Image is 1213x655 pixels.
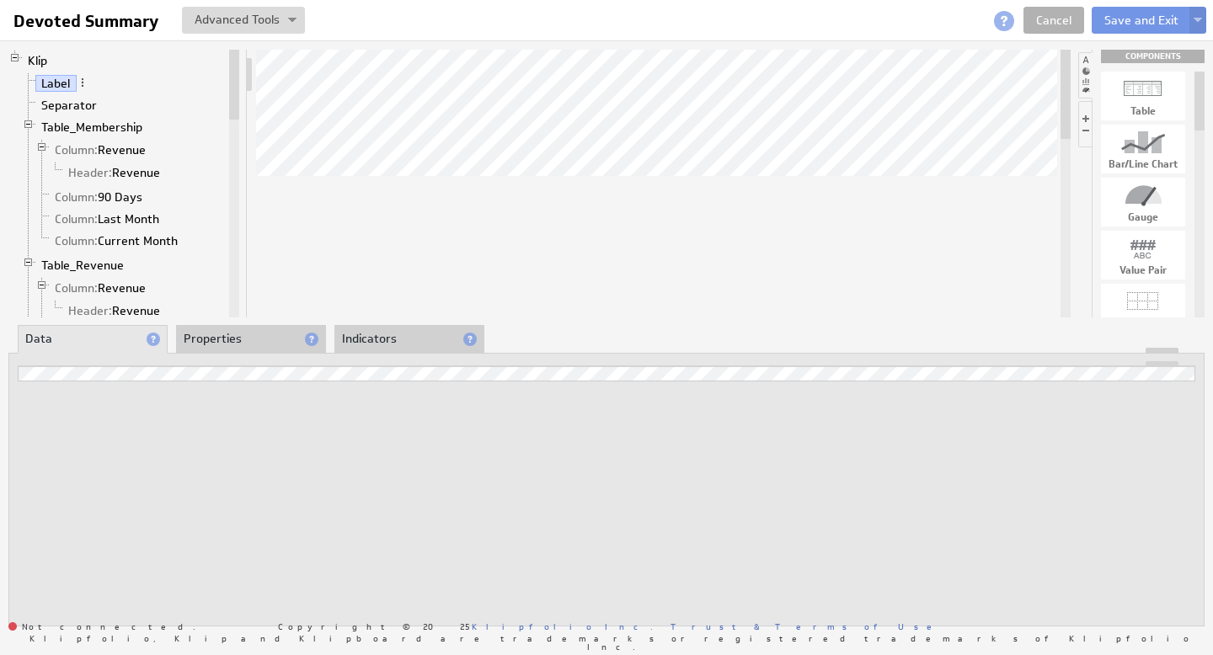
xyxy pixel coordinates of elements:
a: Column: 90 Days [49,189,149,205]
li: Properties [176,325,326,354]
li: Hide or show the component palette [1078,52,1093,99]
li: Data [18,325,168,354]
a: Column: Last Month [49,210,166,227]
a: Trust & Terms of Use [671,620,943,632]
span: Klipfolio, Klip and Klipboard are trademarks or registered trademarks of Klipfolio Inc. [17,634,1205,651]
li: Indicators [334,325,484,354]
a: Table_Membership [35,119,149,136]
span: Not connected. [8,622,195,632]
input: Devoted Summary [7,7,172,35]
a: Label [35,75,77,92]
a: Cancel [1023,7,1084,34]
span: Column: [55,142,98,157]
li: Hide or show the component controls palette [1078,101,1092,147]
div: Bar/Line Chart [1101,159,1185,169]
span: More actions [77,77,88,88]
div: Drag & drop components onto the workspace [1101,50,1205,63]
a: Klip [22,52,54,69]
a: <span parentIsAction='true' class='quiet'>Header:</span>&nbsp;Revenue [62,302,167,319]
a: Separator [35,97,104,114]
span: Column: [55,189,98,205]
a: Table_Revenue [35,257,131,274]
a: Column: Revenue [49,280,152,296]
a: <span parentIsAction='true' class='quiet'>Header:</span>&nbsp;Revenue [62,164,167,181]
img: button-savedrop.png [288,18,297,24]
span: Copyright © 2025 [278,622,653,631]
span: Column: [55,211,98,226]
img: button-savedrop.png [1194,18,1202,24]
a: Column: Revenue [49,141,152,158]
span: Header: [68,165,112,180]
div: Gauge [1101,212,1185,222]
div: Table [1101,106,1185,116]
a: Klipfolio Inc. [472,620,653,632]
a: Column: Current Month [49,232,184,249]
span: Column: [55,280,98,296]
span: Header: [68,303,112,318]
div: Value Pair [1101,265,1185,275]
button: Save and Exit [1092,7,1191,34]
span: Column: [55,233,98,248]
